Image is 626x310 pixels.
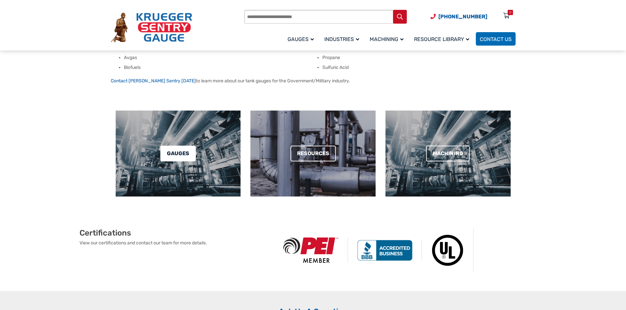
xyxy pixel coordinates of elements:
[124,54,317,61] li: Avgas
[430,12,487,21] a: Phone Number (920) 434-8860
[111,77,516,84] p: to learn more about our tank gauges for the Government/Military industry.
[410,31,476,47] a: Resource Library
[288,36,314,42] span: Gauges
[124,64,317,71] li: Biofuels
[160,146,196,161] a: Gauges
[284,31,320,47] a: Gauges
[348,240,422,261] img: BBB
[80,239,274,246] p: View our certifications and contact our team for more details.
[80,228,274,238] h2: Certifications
[111,12,192,43] img: Krueger Sentry Gauge
[438,13,487,20] span: [PHONE_NUMBER]
[426,146,470,161] a: Machining
[509,10,511,15] div: 0
[480,36,512,42] span: Contact Us
[366,31,410,47] a: Machining
[370,36,404,42] span: Machining
[111,78,196,84] a: Contact [PERSON_NAME] Sentry [DATE]
[320,31,366,47] a: Industries
[414,36,469,42] span: Resource Library
[476,32,516,46] a: Contact Us
[274,238,348,263] img: PEI Member
[322,54,516,61] li: Propane
[324,36,359,42] span: Industries
[290,146,336,161] a: Resources
[322,64,516,71] li: Sulfuric Acid
[422,228,474,273] img: Underwriters Laboratories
